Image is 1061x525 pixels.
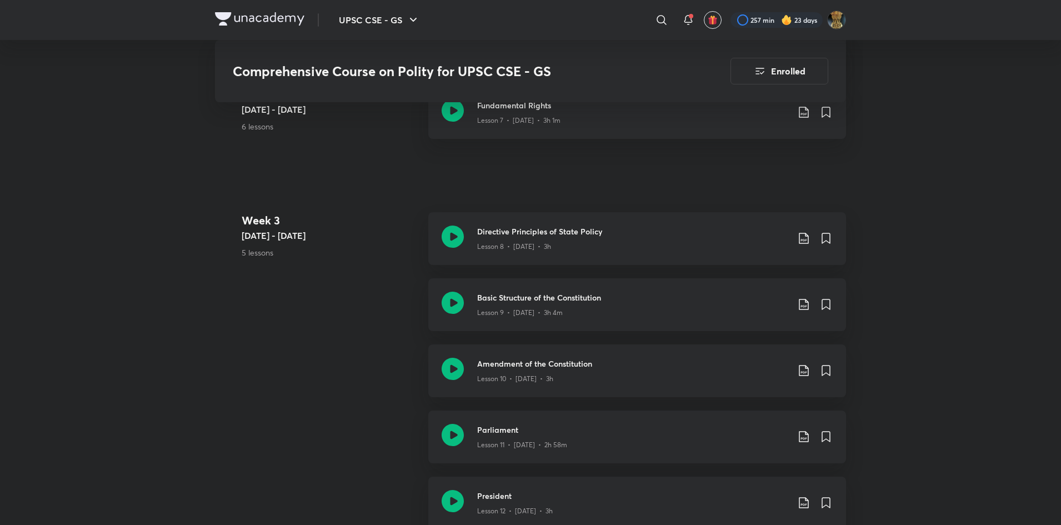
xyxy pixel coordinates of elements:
[233,63,668,79] h3: Comprehensive Course on Polity for UPSC CSE - GS
[477,424,788,436] h3: Parliament
[477,374,553,384] p: Lesson 10 • [DATE] • 3h
[477,226,788,237] h3: Directive Principles of State Policy
[477,116,560,126] p: Lesson 7 • [DATE] • 3h 1m
[781,14,792,26] img: streak
[215,12,304,28] a: Company Logo
[428,278,846,344] a: Basic Structure of the ConstitutionLesson 9 • [DATE] • 3h 4m
[827,11,846,29] img: LOVEPREET Gharu
[428,344,846,411] a: Amendment of the ConstitutionLesson 10 • [DATE] • 3h
[477,358,788,369] h3: Amendment of the Constitution
[332,9,427,31] button: UPSC CSE - GS
[242,229,419,242] h5: [DATE] - [DATE]
[477,308,563,318] p: Lesson 9 • [DATE] • 3h 4m
[477,292,788,303] h3: Basic Structure of the Constitution
[477,506,553,516] p: Lesson 12 • [DATE] • 3h
[477,440,567,450] p: Lesson 11 • [DATE] • 2h 58m
[242,212,419,229] h4: Week 3
[428,411,846,477] a: ParliamentLesson 11 • [DATE] • 2h 58m
[477,490,788,502] h3: President
[708,15,718,25] img: avatar
[215,12,304,26] img: Company Logo
[428,86,846,152] a: Fundamental RightsLesson 7 • [DATE] • 3h 1m
[477,99,788,111] h3: Fundamental Rights
[428,212,846,278] a: Directive Principles of State PolicyLesson 8 • [DATE] • 3h
[477,242,551,252] p: Lesson 8 • [DATE] • 3h
[242,103,419,116] h5: [DATE] - [DATE]
[730,58,828,84] button: Enrolled
[242,121,419,132] p: 6 lessons
[704,11,722,29] button: avatar
[242,247,419,258] p: 5 lessons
